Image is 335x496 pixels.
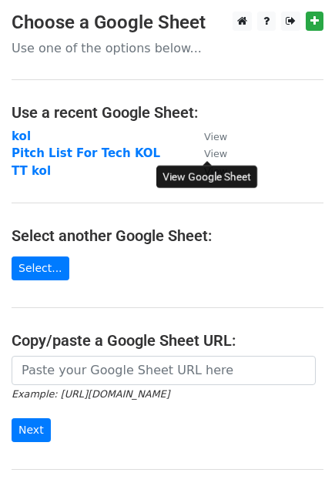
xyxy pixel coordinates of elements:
a: TT kol [12,164,51,178]
a: View [189,129,227,143]
a: kol [12,129,31,143]
h4: Copy/paste a Google Sheet URL: [12,331,323,350]
a: Pitch List For Tech KOL [12,146,160,160]
h4: Select another Google Sheet: [12,226,323,245]
h3: Choose a Google Sheet [12,12,323,34]
a: View [189,146,227,160]
div: View Google Sheet [156,166,257,188]
small: View [204,131,227,142]
small: View [204,148,227,159]
small: Example: [URL][DOMAIN_NAME] [12,388,169,400]
p: Use one of the options below... [12,40,323,56]
a: Select... [12,256,69,280]
h4: Use a recent Google Sheet: [12,103,323,122]
input: Next [12,418,51,442]
input: Paste your Google Sheet URL here [12,356,316,385]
